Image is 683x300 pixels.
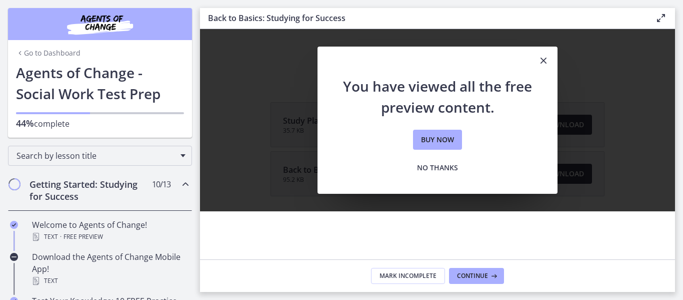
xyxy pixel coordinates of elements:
span: 10 / 13 [152,178,170,190]
button: Mark Incomplete [371,268,445,284]
button: Continue [449,268,504,284]
h3: Back to Basics: Studying for Success [208,12,639,24]
img: Agents of Change [40,12,160,36]
h2: Getting Started: Studying for Success [29,178,151,202]
span: 44% [16,117,34,129]
h2: You have viewed all the free preview content. [333,76,541,118]
span: Buy now [421,134,454,146]
h1: Agents of Change - Social Work Test Prep [16,62,184,104]
div: Search by lesson title [8,146,192,166]
i: Completed [10,221,18,229]
span: · [60,231,61,243]
span: Continue [457,272,488,280]
div: Download the Agents of Change Mobile App! [32,251,188,287]
button: No thanks [409,158,466,178]
div: Text [32,231,188,243]
span: Free preview [63,231,103,243]
span: Mark Incomplete [379,272,436,280]
button: Close [529,47,557,76]
a: Go to Dashboard [16,48,80,58]
span: Search by lesson title [16,150,175,161]
p: complete [16,117,184,130]
div: Welcome to Agents of Change! [32,219,188,243]
div: Text [32,275,188,287]
span: No thanks [417,162,458,174]
a: Buy now [413,130,462,150]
